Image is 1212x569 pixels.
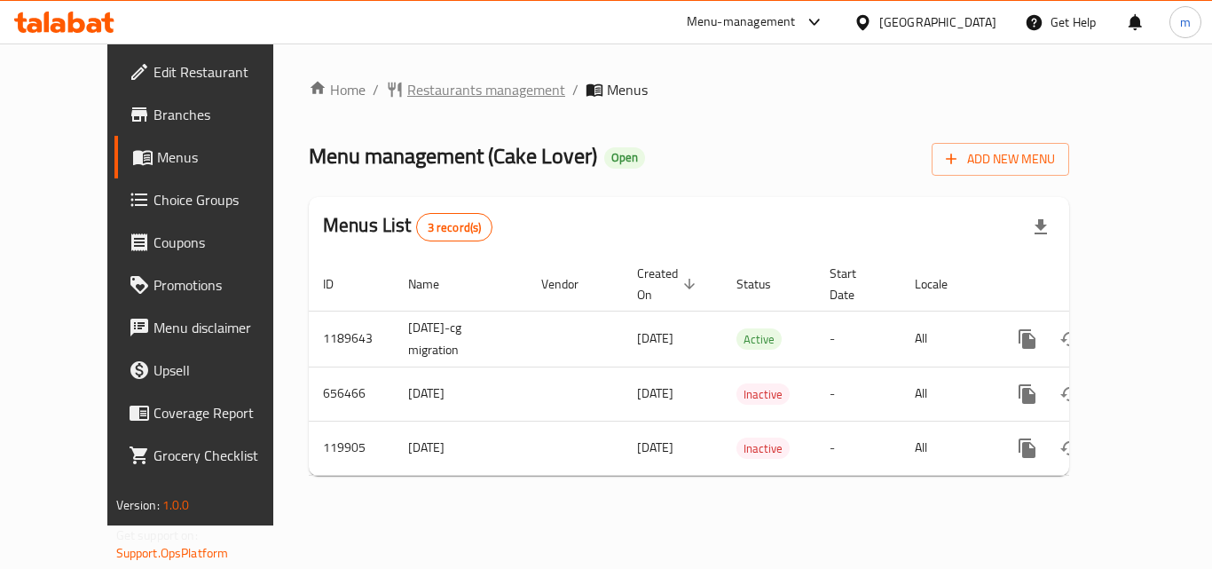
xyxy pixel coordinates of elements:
li: / [572,79,578,100]
th: Actions [992,257,1191,312]
a: Support.OpsPlatform [116,541,229,565]
span: 3 record(s) [417,219,492,236]
td: All [901,311,992,367]
button: Add New Menu [932,143,1069,176]
span: Branches [153,104,295,125]
span: Locale [915,273,971,295]
a: Coverage Report [114,391,310,434]
span: Start Date [830,263,879,305]
td: [DATE] [394,421,527,475]
a: Home [309,79,366,100]
span: Upsell [153,360,295,381]
td: [DATE] [394,367,527,421]
button: more [1006,373,1049,415]
div: Active [736,328,782,350]
a: Upsell [114,349,310,391]
td: 119905 [309,421,394,475]
span: Created On [637,263,701,305]
td: All [901,367,992,421]
button: Change Status [1049,373,1091,415]
a: Menu disclaimer [114,306,310,349]
span: Menus [157,146,295,168]
span: Inactive [736,439,790,459]
a: Menus [114,136,310,178]
a: Branches [114,93,310,136]
span: [DATE] [637,327,673,350]
span: Menu disclaimer [153,317,295,338]
span: Vendor [541,273,602,295]
span: Name [408,273,462,295]
span: [DATE] [637,382,673,405]
button: Change Status [1049,427,1091,470]
div: Inactive [736,383,790,405]
a: Promotions [114,264,310,306]
a: Restaurants management [386,79,565,100]
span: Menu management ( Cake Lover ) [309,136,597,176]
span: Inactive [736,384,790,405]
a: Choice Groups [114,178,310,221]
nav: breadcrumb [309,79,1069,100]
td: - [815,421,901,475]
td: - [815,367,901,421]
span: Choice Groups [153,189,295,210]
button: Change Status [1049,318,1091,360]
button: more [1006,427,1049,470]
span: 1.0.0 [162,494,190,517]
td: 656466 [309,367,394,421]
span: Active [736,329,782,350]
td: 1189643 [309,311,394,367]
span: [DATE] [637,436,673,459]
td: [DATE]-cg migration [394,311,527,367]
div: Open [604,147,645,169]
span: Version: [116,494,160,517]
span: Status [736,273,794,295]
a: Coupons [114,221,310,264]
span: Open [604,150,645,165]
span: m [1180,12,1191,32]
span: Add New Menu [946,148,1055,170]
div: Menu-management [687,12,796,33]
span: Restaurants management [407,79,565,100]
td: - [815,311,901,367]
a: Edit Restaurant [114,51,310,93]
span: Coverage Report [153,402,295,423]
span: Edit Restaurant [153,61,295,83]
span: Grocery Checklist [153,445,295,466]
td: All [901,421,992,475]
span: Promotions [153,274,295,296]
a: Grocery Checklist [114,434,310,477]
h2: Menus List [323,212,492,241]
span: ID [323,273,357,295]
div: Export file [1019,206,1062,249]
table: enhanced table [309,257,1191,476]
span: Menus [607,79,648,100]
span: Coupons [153,232,295,253]
div: [GEOGRAPHIC_DATA] [879,12,996,32]
span: Get support on: [116,524,198,547]
li: / [373,79,379,100]
button: more [1006,318,1049,360]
